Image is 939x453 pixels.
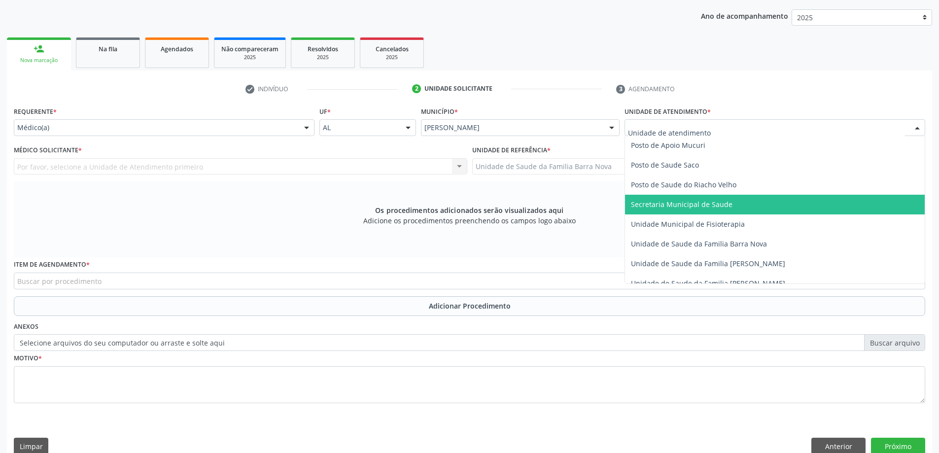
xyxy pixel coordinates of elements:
[14,104,57,119] label: Requerente
[14,57,64,64] div: Nova marcação
[367,54,417,61] div: 2025
[631,140,705,150] span: Posto de Apoio Mucuri
[34,43,44,54] div: person_add
[631,239,767,248] span: Unidade de Saude da Familia Barra Nova
[429,301,511,311] span: Adicionar Procedimento
[319,104,331,119] label: UF
[161,45,193,53] span: Agendados
[631,259,785,268] span: Unidade de Saude da Familia [PERSON_NAME]
[628,123,905,142] input: Unidade de atendimento
[631,219,745,229] span: Unidade Municipal de Fisioterapia
[298,54,348,61] div: 2025
[17,123,294,133] span: Médico(a)
[99,45,117,53] span: Na fila
[14,143,82,158] label: Médico Solicitante
[631,279,785,288] span: Unidade de Saude da Familia [PERSON_NAME]
[221,54,278,61] div: 2025
[625,104,711,119] label: Unidade de atendimento
[701,9,788,22] p: Ano de acompanhamento
[424,123,599,133] span: [PERSON_NAME]
[323,123,396,133] span: AL
[17,276,102,286] span: Buscar por procedimento
[375,205,563,215] span: Os procedimentos adicionados serão visualizados aqui
[14,351,42,366] label: Motivo
[376,45,409,53] span: Cancelados
[631,160,699,170] span: Posto de Saude Saco
[363,215,576,226] span: Adicione os procedimentos preenchendo os campos logo abaixo
[221,45,278,53] span: Não compareceram
[412,84,421,93] div: 2
[421,104,458,119] label: Município
[14,319,38,335] label: Anexos
[14,257,90,273] label: Item de agendamento
[14,296,925,316] button: Adicionar Procedimento
[631,200,732,209] span: Secretaria Municipal de Saude
[631,180,736,189] span: Posto de Saude do Riacho Velho
[424,84,492,93] div: Unidade solicitante
[308,45,338,53] span: Resolvidos
[472,143,551,158] label: Unidade de referência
